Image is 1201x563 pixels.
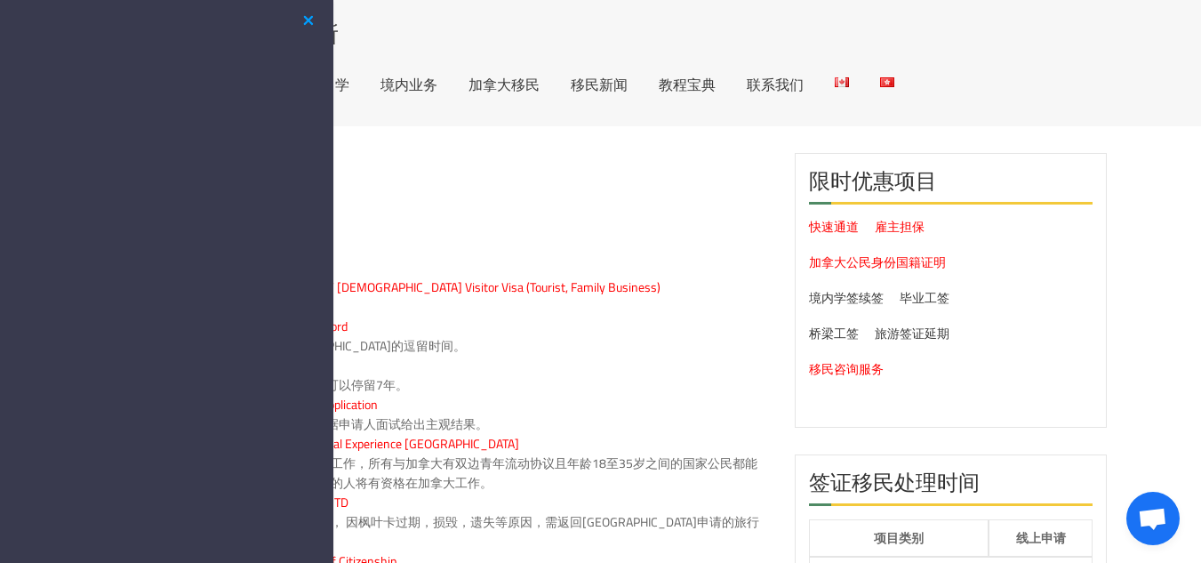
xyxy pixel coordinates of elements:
[809,286,884,310] a: 境内学签续签
[900,286,949,310] a: 毕业工签
[809,167,1093,205] h2: 限时优惠项目
[152,375,768,395] li: 探亲签证的一种，单次入境最长可以停留7年。
[875,322,949,345] a: 旅游签证延期
[880,77,894,87] img: 繁体
[468,77,540,92] a: 加拿大移民
[152,336,768,356] li: 用于延长或限制访客在[GEOGRAPHIC_DATA]的逗留时间。
[747,77,804,92] a: 联系我们
[835,77,849,87] img: EN
[809,469,1093,506] h2: 签证移民处理时间
[1126,492,1180,545] div: Open chat
[152,414,768,434] li: 需要去领事馆面签，移民官会根据申请人面试给出主观结果。
[809,251,946,274] a: 加拿大公民身份国籍证明
[152,512,768,551] li: PRTD是在加拿大境外的永久居民， 因枫叶卡过期，损毁，遗失等原因，需返回[GEOGRAPHIC_DATA]申请的旅行证件。
[571,77,628,92] a: 移民新闻
[809,358,884,381] a: 移民咨询服务
[989,519,1093,557] th: 线上申请
[152,454,768,493] li: IEC可以让你有机会在加拿大合法工作，所有与加拿大有双边青年流动协议且年龄18至35岁之间的国家公民都能申请IEC以获取工作许可。被抽中的人将有资格在加拿大工作。
[809,215,859,238] a: 快速通道
[659,77,716,92] a: 教程宝典
[152,432,519,455] a: 加拿大体验计划签证 / International Experience [GEOGRAPHIC_DATA]
[809,322,859,345] a: 桥梁工签
[380,77,437,92] a: 境内业务
[875,215,925,238] a: 雇主担保
[152,297,768,317] li: 旅游签证有效期最长可达[DATE]。
[152,276,661,299] a: 加拿大旅游签证(旅游,探亲,商务) / [DEMOGRAPHIC_DATA] Visitor Visa (Tourist, Family Business)
[809,519,989,557] th: 项目类别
